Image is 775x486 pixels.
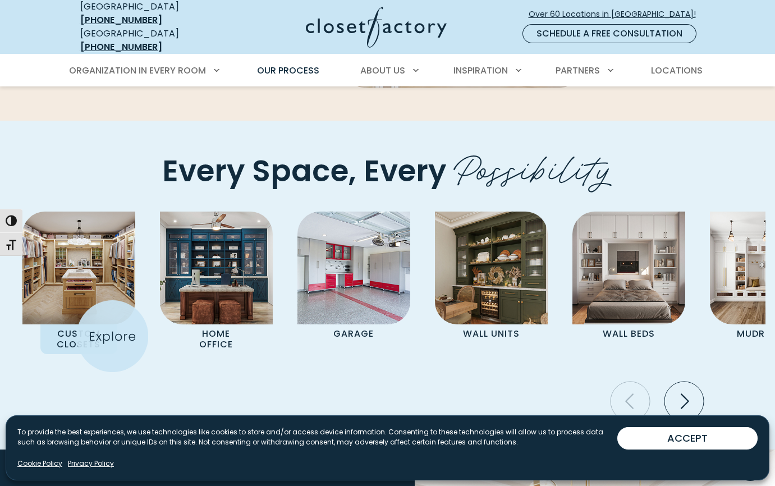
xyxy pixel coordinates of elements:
[178,324,255,354] p: Home Office
[364,150,446,192] span: Every
[40,324,117,354] p: Custom Closets
[651,64,703,77] span: Locations
[617,427,758,450] button: ACCEPT
[17,459,62,469] a: Cookie Policy
[162,150,356,192] span: Every Space,
[80,40,162,53] a: [PHONE_NUMBER]
[590,324,667,343] p: Wall Beds
[522,24,696,43] a: Schedule a Free Consultation
[148,212,285,354] a: Home Office featuring desk and custom cabinetry Home Office
[10,212,148,354] a: Custom Closet with island Custom Closets
[80,13,162,26] a: [PHONE_NUMBER]
[80,27,218,54] div: [GEOGRAPHIC_DATA]
[297,212,410,324] img: Garage Cabinets
[423,212,560,343] a: Wall unit Wall Units
[453,64,508,77] span: Inspiration
[61,55,714,86] nav: Primary Menu
[160,212,273,324] img: Home Office featuring desk and custom cabinetry
[572,212,685,324] img: Wall Bed
[556,64,600,77] span: Partners
[453,324,530,343] p: Wall Units
[453,137,613,194] span: Possibility
[69,64,206,77] span: Organization in Every Room
[435,212,548,324] img: Wall unit
[22,212,135,324] img: Custom Closet with island
[68,459,114,469] a: Privacy Policy
[606,377,654,425] button: Previous slide
[529,8,705,20] span: Over 60 Locations in [GEOGRAPHIC_DATA]!
[306,7,447,48] img: Closet Factory Logo
[660,377,708,425] button: Next slide
[528,4,705,24] a: Over 60 Locations in [GEOGRAPHIC_DATA]!
[360,64,405,77] span: About Us
[257,64,319,77] span: Our Process
[560,212,698,343] a: Wall Bed Wall Beds
[315,324,392,343] p: Garage
[285,212,423,343] a: Garage Cabinets Garage
[17,427,617,447] p: To provide the best experiences, we use technologies like cookies to store and/or access device i...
